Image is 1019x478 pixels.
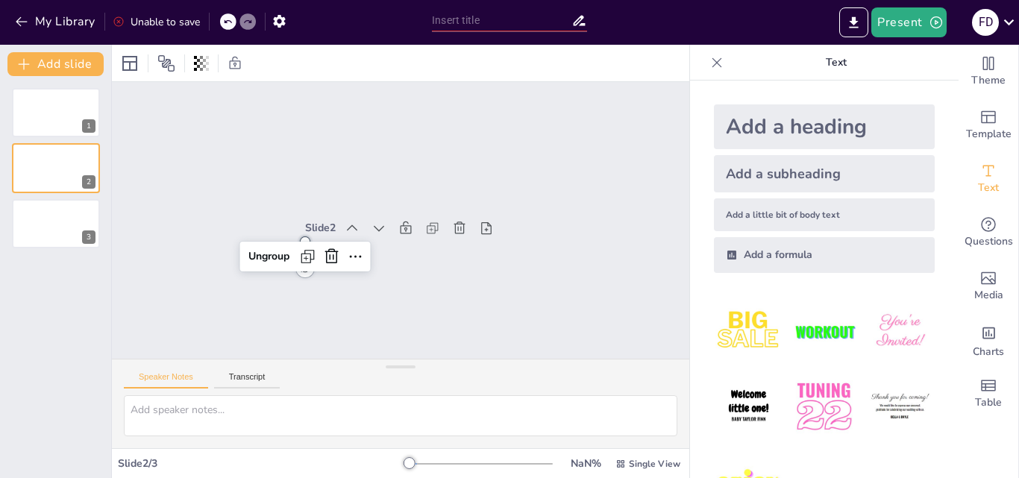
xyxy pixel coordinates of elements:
[11,10,101,34] button: My Library
[82,175,95,189] div: 2
[972,9,999,36] div: f D
[839,7,868,37] button: Export to PowerPoint
[124,372,208,389] button: Speaker Notes
[959,367,1018,421] div: Add a table
[959,45,1018,98] div: Change the overall theme
[972,7,999,37] button: f D
[214,372,280,389] button: Transcript
[432,10,571,31] input: Insert title
[7,52,104,76] button: Add slide
[113,15,200,29] div: Unable to save
[971,72,1006,89] span: Theme
[118,51,142,75] div: Layout
[965,233,1013,250] span: Questions
[729,45,944,81] p: Text
[12,199,100,248] div: 3
[242,245,295,268] div: Ungroup
[714,155,935,192] div: Add a subheading
[959,313,1018,367] div: Add charts and graphs
[789,372,859,441] img: 5.jpeg
[568,456,603,471] div: NaN %
[118,456,410,471] div: Slide 2 / 3
[789,297,859,366] img: 2.jpeg
[12,143,100,192] div: 2
[959,260,1018,313] div: Add images, graphics, shapes or video
[978,180,999,196] span: Text
[959,98,1018,152] div: Add ready made slides
[305,221,336,235] div: Slide 2
[973,344,1004,360] span: Charts
[714,237,935,273] div: Add a formula
[865,297,935,366] img: 3.jpeg
[871,7,946,37] button: Present
[714,372,783,441] img: 4.jpeg
[959,206,1018,260] div: Get real-time input from your audience
[974,287,1003,304] span: Media
[629,458,680,470] span: Single View
[157,54,175,72] span: Position
[714,297,783,366] img: 1.jpeg
[82,230,95,244] div: 3
[12,88,100,137] div: 1
[959,152,1018,206] div: Add text boxes
[714,104,935,149] div: Add a heading
[975,394,1002,411] span: Table
[865,372,935,441] img: 6.jpeg
[82,119,95,133] div: 1
[714,198,935,231] div: Add a little bit of body text
[966,126,1012,142] span: Template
